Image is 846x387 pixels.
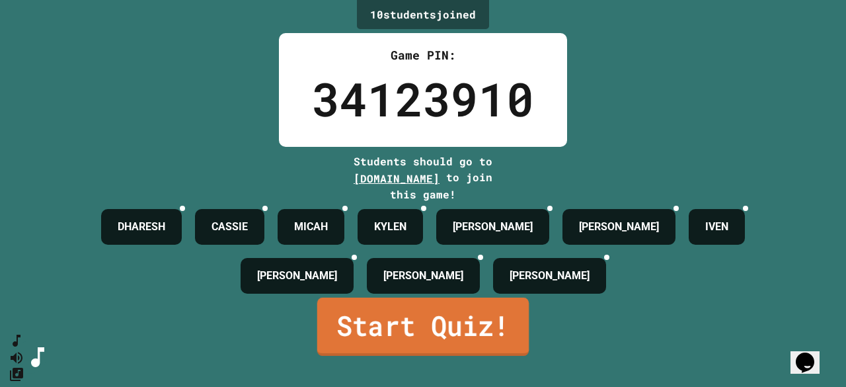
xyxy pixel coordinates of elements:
[294,219,328,235] h4: MICAH
[9,349,24,366] button: Mute music
[211,219,248,235] h4: CASSIE
[312,64,534,134] div: 34123910
[374,219,406,235] h4: KYLEN
[9,366,24,382] button: Change Music
[579,219,659,235] h4: [PERSON_NAME]
[118,219,165,235] h4: DHARESH
[312,46,534,64] div: Game PIN:
[383,268,463,284] h4: [PERSON_NAME]
[453,219,533,235] h4: [PERSON_NAME]
[257,268,337,284] h4: [PERSON_NAME]
[790,334,833,374] iframe: chat widget
[9,333,24,349] button: SpeedDial basic example
[510,268,590,284] h4: [PERSON_NAME]
[354,171,440,185] span: [DOMAIN_NAME]
[705,219,728,235] h4: IVEN
[317,298,529,356] a: Start Quiz!
[340,153,506,202] div: Students should go to to join this game!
